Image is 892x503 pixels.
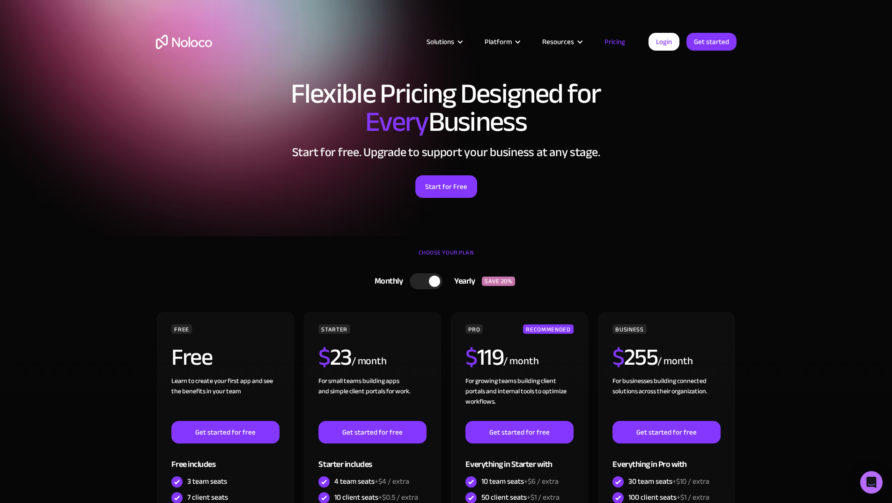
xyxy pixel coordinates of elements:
[318,443,426,474] div: Starter includes
[187,476,227,487] div: 3 team seats
[334,476,409,487] div: 4 team seats
[657,354,693,369] div: / month
[503,354,538,369] div: / month
[612,443,720,474] div: Everything in Pro with
[171,421,279,443] a: Get started for free
[523,324,573,334] div: RECOMMENDED
[156,145,737,159] h2: Start for free. Upgrade to support your business at any stage.
[442,274,482,288] div: Yearly
[171,345,212,369] h2: Free
[156,246,737,269] div: CHOOSE YOUR PLAN
[318,421,426,443] a: Get started for free
[531,36,593,48] div: Resources
[481,476,559,487] div: 10 team seats
[427,36,454,48] div: Solutions
[363,274,410,288] div: Monthly
[465,376,573,421] div: For growing teams building client portals and internal tools to optimize workflows.
[465,324,483,334] div: PRO
[481,492,560,503] div: 50 client seats
[482,277,515,286] div: SAVE 20%
[156,80,737,136] h1: Flexible Pricing Designed for Business
[612,324,646,334] div: BUSINESS
[672,474,709,488] span: +$10 / extra
[318,345,352,369] h2: 23
[628,476,709,487] div: 30 team seats
[375,474,409,488] span: +$4 / extra
[473,36,531,48] div: Platform
[171,324,192,334] div: FREE
[612,376,720,421] div: For businesses building connected solutions across their organization. ‍
[352,354,387,369] div: / month
[542,36,574,48] div: Resources
[612,421,720,443] a: Get started for free
[465,345,503,369] h2: 119
[334,492,418,503] div: 10 client seats
[593,36,637,48] a: Pricing
[187,492,228,503] div: 7 client seats
[465,335,477,379] span: $
[171,376,279,421] div: Learn to create your first app and see the benefits in your team ‍
[365,96,428,148] span: Every
[318,335,330,379] span: $
[860,471,883,494] div: Open Intercom Messenger
[171,443,279,474] div: Free includes
[686,33,737,51] a: Get started
[465,421,573,443] a: Get started for free
[612,345,657,369] h2: 255
[524,474,559,488] span: +$6 / extra
[415,36,473,48] div: Solutions
[612,335,624,379] span: $
[628,492,709,503] div: 100 client seats
[485,36,512,48] div: Platform
[649,33,679,51] a: Login
[465,443,573,474] div: Everything in Starter with
[415,175,477,198] a: Start for Free
[318,376,426,421] div: For small teams building apps and simple client portals for work. ‍
[156,35,212,49] a: home
[318,324,350,334] div: STARTER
